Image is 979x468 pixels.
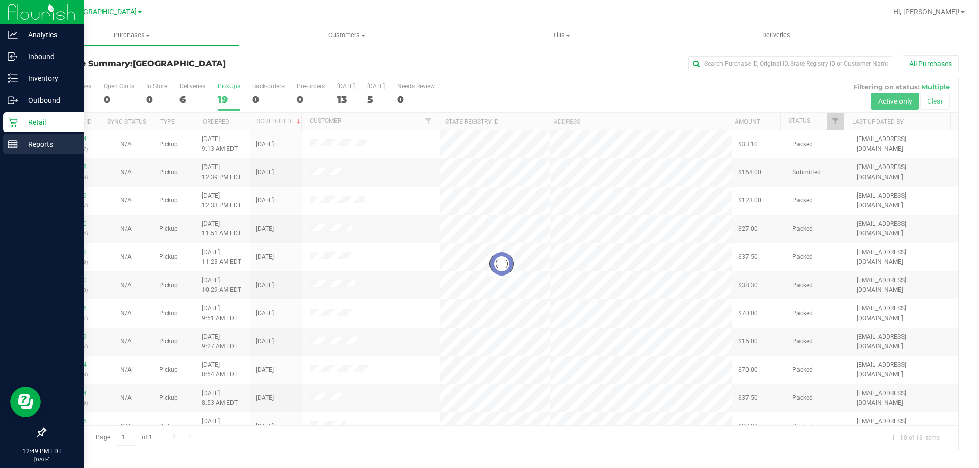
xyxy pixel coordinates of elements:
a: Tills [454,24,668,46]
input: Search Purchase ID, Original ID, State Registry ID or Customer Name... [688,56,892,71]
inline-svg: Outbound [8,95,18,105]
span: Customers [240,31,453,40]
a: Customers [239,24,454,46]
a: Purchases [24,24,239,46]
iframe: Resource center [10,387,41,417]
inline-svg: Reports [8,139,18,149]
p: 12:49 PM EDT [5,447,79,456]
button: All Purchases [903,55,959,72]
span: [GEOGRAPHIC_DATA] [67,8,137,16]
p: Outbound [18,94,79,106]
inline-svg: Retail [8,117,18,127]
span: Deliveries [749,31,804,40]
inline-svg: Inbound [8,51,18,62]
inline-svg: Analytics [8,30,18,40]
h3: Purchase Summary: [45,59,349,68]
p: Retail [18,116,79,128]
span: Tills [454,31,668,40]
p: [DATE] [5,456,79,463]
span: [GEOGRAPHIC_DATA] [133,59,226,68]
inline-svg: Inventory [8,73,18,84]
p: Inbound [18,50,79,63]
span: Hi, [PERSON_NAME]! [893,8,960,16]
span: Purchases [24,31,239,40]
p: Reports [18,138,79,150]
p: Analytics [18,29,79,41]
p: Inventory [18,72,79,85]
a: Deliveries [669,24,884,46]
